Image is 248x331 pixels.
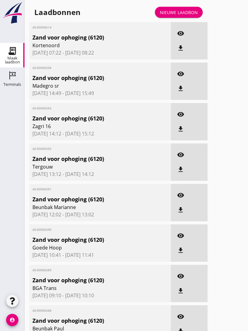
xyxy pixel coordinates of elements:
[177,111,184,118] i: visibility
[177,151,184,158] i: visibility
[32,123,145,130] span: Zagri 16
[32,106,145,111] span: 4S-00006593
[32,42,145,49] span: Kortenoord
[160,9,198,16] div: Nieuwe laadbon
[177,125,184,133] i: file_download
[32,187,145,192] span: 4S-00006591
[6,314,18,326] i: account_circle
[32,130,168,137] span: [DATE] 14:12 - [DATE] 15:12
[32,146,145,151] span: 4S-00006592
[32,236,145,244] span: Zand voor ophoging (6120)
[32,195,145,204] span: Zand voor ophoging (6120)
[32,170,168,178] span: [DATE] 13:12 - [DATE] 14:12
[177,247,184,254] i: file_download
[32,204,145,211] span: Beunbak Marianne
[32,268,145,272] span: 4S-00006589
[177,70,184,78] i: visibility
[177,44,184,52] i: file_download
[32,244,145,251] span: Goede Hoop
[32,33,145,42] span: Zand voor ophoging (6120)
[177,272,184,280] i: visibility
[32,317,145,325] span: Zand voor ophoging (6120)
[177,192,184,199] i: visibility
[32,49,168,56] span: [DATE] 07:22 - [DATE] 08:22
[32,25,145,30] span: 4S-00006614
[32,155,145,163] span: Zand voor ophoging (6120)
[32,163,145,170] span: Tergouw
[177,166,184,173] i: file_download
[32,74,145,82] span: Zand voor ophoging (6120)
[32,284,145,292] span: BGA Trans
[32,89,168,97] span: [DATE] 14:49 - [DATE] 15:49
[177,206,184,214] i: file_download
[155,7,203,18] a: Nieuwe laadbon
[177,85,184,92] i: file_download
[34,7,81,17] div: Laadbonnen
[1,2,23,24] img: logo-small.a267ee39.svg
[32,66,145,70] span: 4S-00006594
[32,276,145,284] span: Zand voor ophoging (6120)
[177,30,184,37] i: visibility
[32,114,145,123] span: Zand voor ophoging (6120)
[32,82,145,89] span: Madegro sr
[177,313,184,320] i: visibility
[32,308,145,313] span: 4S-00006588
[32,292,168,299] span: [DATE] 09:10 - [DATE] 10:10
[177,232,184,239] i: visibility
[177,287,184,295] i: file_download
[32,227,145,232] span: 4S-00006590
[32,211,168,218] span: [DATE] 12:02 - [DATE] 13:02
[32,251,168,259] span: [DATE] 10:41 - [DATE] 11:41
[3,82,21,86] div: Terminals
